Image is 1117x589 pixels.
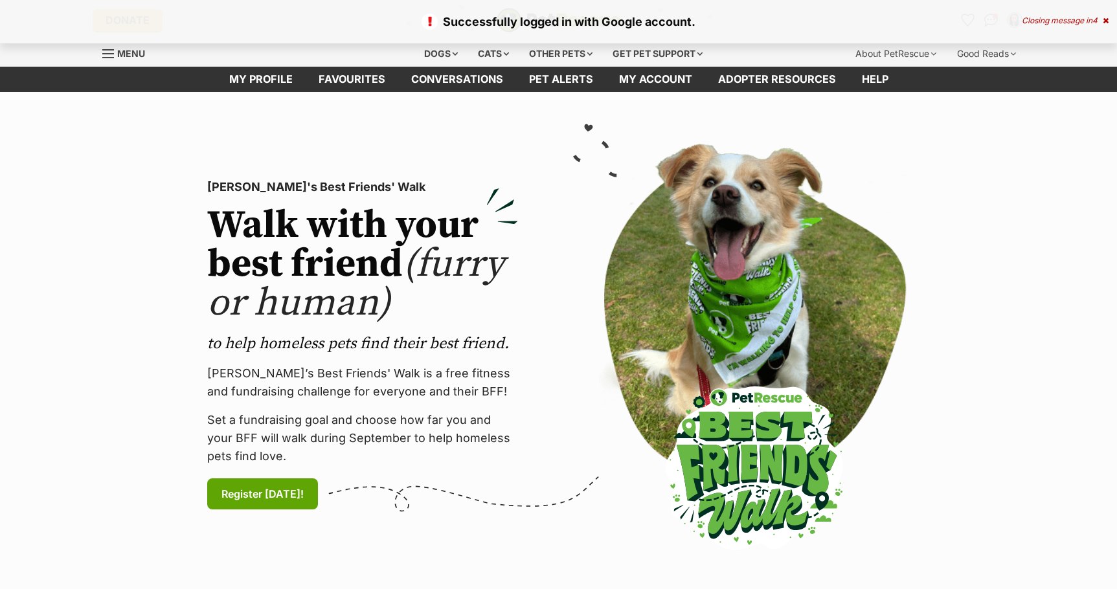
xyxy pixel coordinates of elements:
a: My profile [216,67,306,92]
a: conversations [398,67,516,92]
div: Get pet support [604,41,712,67]
div: About PetRescue [846,41,945,67]
a: Help [849,67,901,92]
a: Pet alerts [516,67,606,92]
p: [PERSON_NAME]’s Best Friends' Walk is a free fitness and fundraising challenge for everyone and t... [207,364,518,401]
span: (furry or human) [207,240,504,328]
p: to help homeless pets find their best friend. [207,333,518,354]
a: Favourites [306,67,398,92]
div: Cats [469,41,518,67]
a: Adopter resources [705,67,849,92]
div: Dogs [415,41,467,67]
p: [PERSON_NAME]'s Best Friends' Walk [207,178,518,196]
div: Other pets [520,41,602,67]
a: Menu [102,41,154,64]
h2: Walk with your best friend [207,206,518,323]
a: My account [606,67,705,92]
span: Menu [117,48,145,59]
span: Register [DATE]! [221,486,304,502]
p: Set a fundraising goal and choose how far you and your BFF will walk during September to help hom... [207,411,518,465]
div: Good Reads [948,41,1025,67]
a: Register [DATE]! [207,478,318,509]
